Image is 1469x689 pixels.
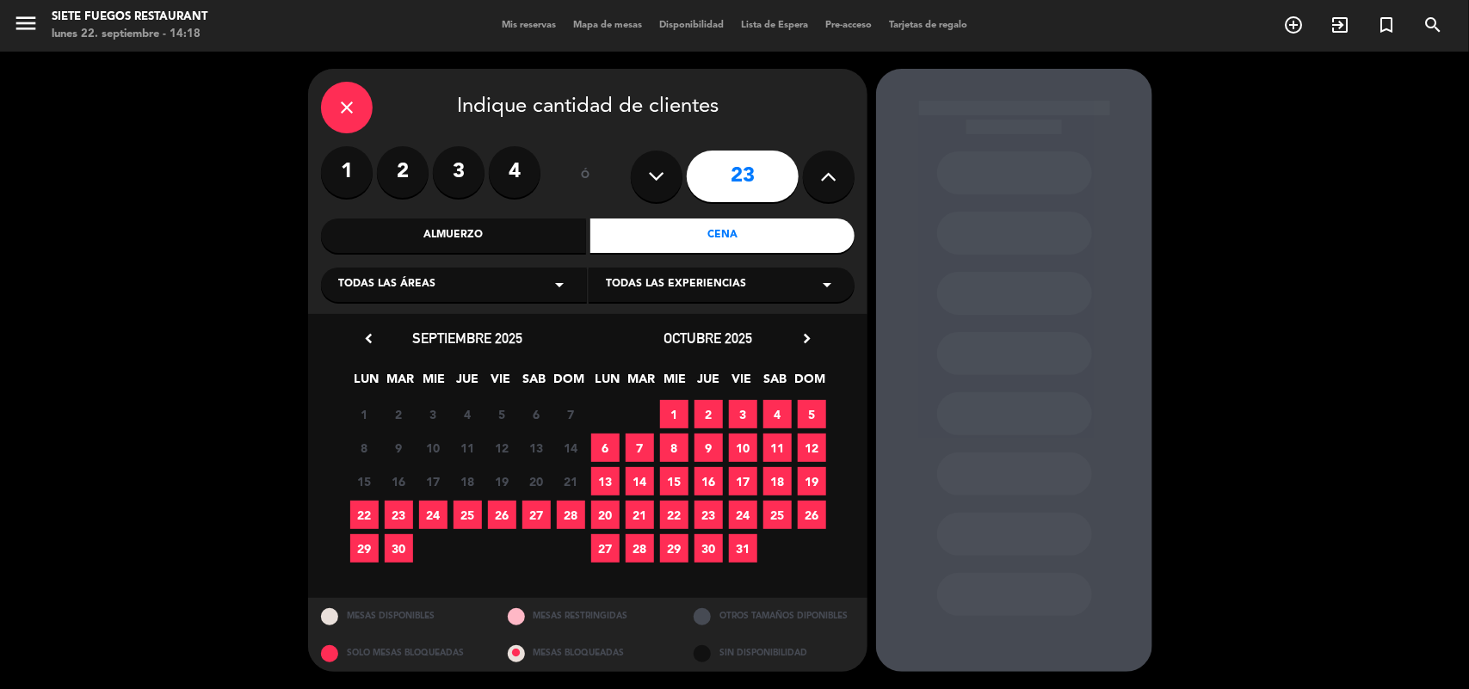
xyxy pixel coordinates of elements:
[350,501,379,529] span: 22
[554,369,583,397] span: DOM
[798,467,826,495] span: 19
[694,369,723,397] span: JUE
[557,434,585,462] span: 14
[590,218,855,253] div: Cena
[729,534,757,563] span: 31
[350,467,379,495] span: 15
[321,82,855,133] div: Indique cantidad de clientes
[1423,15,1443,35] i: search
[660,400,688,428] span: 1
[385,534,413,563] span: 30
[694,501,723,529] span: 23
[419,467,447,495] span: 17
[419,434,447,462] span: 10
[626,467,654,495] span: 14
[565,21,651,30] span: Mapa de mesas
[419,501,447,529] span: 24
[493,21,565,30] span: Mis reservas
[454,434,482,462] span: 11
[488,400,516,428] span: 5
[420,369,448,397] span: MIE
[377,146,429,198] label: 2
[694,400,723,428] span: 2
[732,21,817,30] span: Lista de Espera
[651,21,732,30] span: Disponibilidad
[385,434,413,462] span: 9
[1330,15,1350,35] i: exit_to_app
[488,467,516,495] span: 19
[454,501,482,529] span: 25
[817,21,880,30] span: Pre-acceso
[660,467,688,495] span: 15
[488,501,516,529] span: 26
[798,329,816,348] i: chevron_right
[591,501,620,529] span: 20
[660,534,688,563] span: 29
[763,501,792,529] span: 25
[385,400,413,428] span: 2
[549,274,570,295] i: arrow_drop_down
[763,434,792,462] span: 11
[336,97,357,118] i: close
[52,26,207,43] div: lunes 22. septiembre - 14:18
[763,467,792,495] span: 18
[762,369,790,397] span: SAB
[694,434,723,462] span: 9
[626,434,654,462] span: 7
[522,501,551,529] span: 27
[321,218,586,253] div: Almuerzo
[817,274,837,295] i: arrow_drop_down
[308,635,495,672] div: SOLO MESAS BLOQUEADAS
[591,467,620,495] span: 13
[729,467,757,495] span: 17
[627,369,656,397] span: MAR
[1376,15,1397,35] i: turned_in_not
[454,467,482,495] span: 18
[729,400,757,428] span: 3
[521,369,549,397] span: SAB
[795,369,824,397] span: DOM
[454,400,482,428] span: 4
[489,146,540,198] label: 4
[557,467,585,495] span: 21
[52,9,207,26] div: Siete Fuegos Restaurant
[495,635,682,672] div: MESAS BLOQUEADAS
[350,534,379,563] span: 29
[694,467,723,495] span: 16
[487,369,515,397] span: VIE
[350,400,379,428] span: 1
[660,501,688,529] span: 22
[681,635,867,672] div: SIN DISPONIBILIDAD
[798,400,826,428] span: 5
[385,501,413,529] span: 23
[681,598,867,635] div: OTROS TAMAÑOS DIPONIBLES
[13,10,39,42] button: menu
[321,146,373,198] label: 1
[522,400,551,428] span: 6
[594,369,622,397] span: LUN
[661,369,689,397] span: MIE
[626,501,654,529] span: 21
[360,329,378,348] i: chevron_left
[798,434,826,462] span: 12
[1283,15,1304,35] i: add_circle_outline
[353,369,381,397] span: LUN
[763,400,792,428] span: 4
[660,434,688,462] span: 8
[729,501,757,529] span: 24
[557,400,585,428] span: 7
[522,434,551,462] span: 13
[694,534,723,563] span: 30
[606,276,746,293] span: Todas las experiencias
[495,598,682,635] div: MESAS RESTRINGIDAS
[798,501,826,529] span: 26
[433,146,485,198] label: 3
[13,10,39,36] i: menu
[338,276,435,293] span: Todas las áreas
[350,434,379,462] span: 8
[880,21,976,30] span: Tarjetas de regalo
[591,534,620,563] span: 27
[522,467,551,495] span: 20
[558,146,614,206] div: ó
[419,400,447,428] span: 3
